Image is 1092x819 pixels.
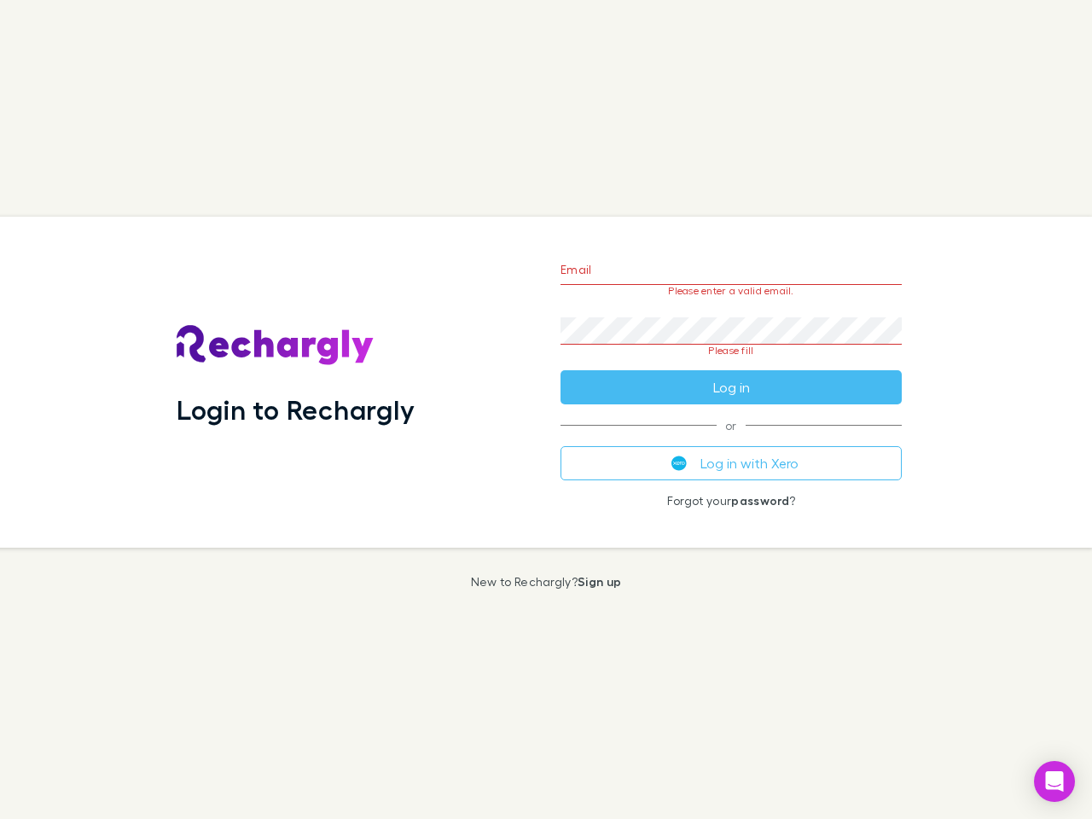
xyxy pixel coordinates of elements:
img: Rechargly's Logo [177,325,375,366]
p: Forgot your ? [561,494,902,508]
span: or [561,425,902,426]
a: Sign up [578,574,621,589]
h1: Login to Rechargly [177,393,415,426]
div: Open Intercom Messenger [1034,761,1075,802]
a: password [731,493,789,508]
p: Please fill [561,345,902,357]
p: Please enter a valid email. [561,285,902,297]
button: Log in [561,370,902,404]
p: New to Rechargly? [471,575,622,589]
button: Log in with Xero [561,446,902,480]
img: Xero's logo [671,456,687,471]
